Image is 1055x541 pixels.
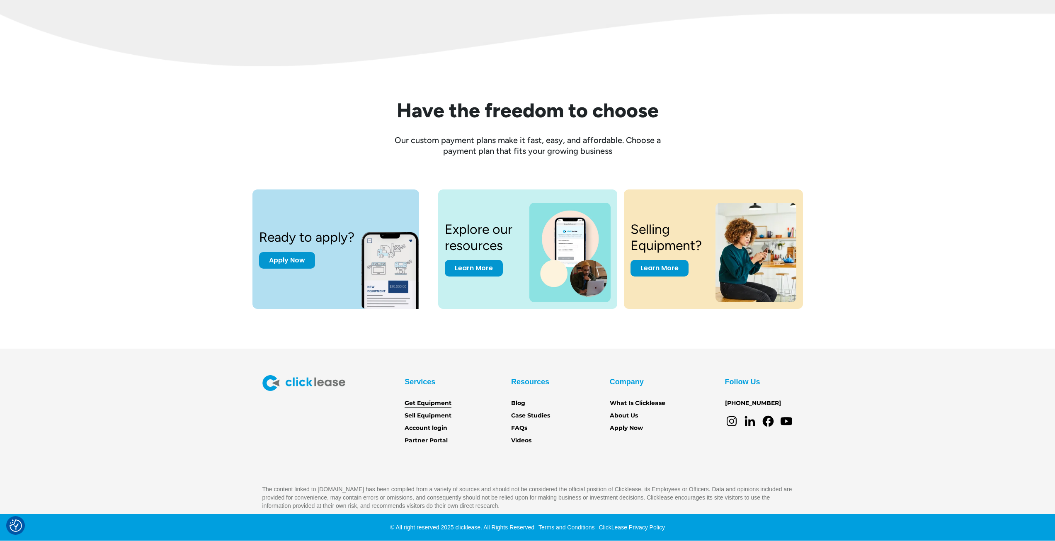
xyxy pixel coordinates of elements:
a: Case Studies [511,411,550,420]
a: About Us [610,411,638,420]
div: Company [610,375,644,388]
a: Partner Portal [405,436,448,445]
img: a photo of a man on a laptop and a cell phone [529,203,610,302]
a: What Is Clicklease [610,399,665,408]
p: The content linked to [DOMAIN_NAME] has been compiled from a variety of sources and should not be... [262,485,793,510]
a: Apply Now [610,424,643,433]
div: Our custom payment plans make it fast, easy, and affordable. Choose a payment plan that fits your... [383,135,673,156]
button: Consent Preferences [10,519,22,532]
a: Terms and Conditions [536,524,594,531]
a: Blog [511,399,525,408]
a: Videos [511,436,531,445]
a: Get Equipment [405,399,451,408]
h2: Have the freedom to choose [262,99,793,121]
div: Resources [511,375,549,388]
a: ClickLease Privacy Policy [597,524,665,531]
h3: Explore our resources [445,221,520,253]
img: Revisit consent button [10,519,22,532]
a: FAQs [511,424,527,433]
a: Apply Now [259,252,315,269]
div: Services [405,375,435,388]
img: a woman sitting on a stool looking at her cell phone [715,203,796,302]
a: Learn More [631,260,689,277]
a: Learn More [445,260,503,277]
div: © All right reserved 2025 clicklease. All Rights Reserved [390,523,534,531]
div: Follow Us [725,375,760,388]
h3: Ready to apply? [259,229,354,245]
h3: Selling Equipment? [631,221,706,253]
a: Sell Equipment [405,411,451,420]
img: Clicklease logo [262,375,345,391]
a: [PHONE_NUMBER] [725,399,781,408]
a: Account login [405,424,447,433]
img: New equipment quote on the screen of a smart phone [361,223,434,309]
